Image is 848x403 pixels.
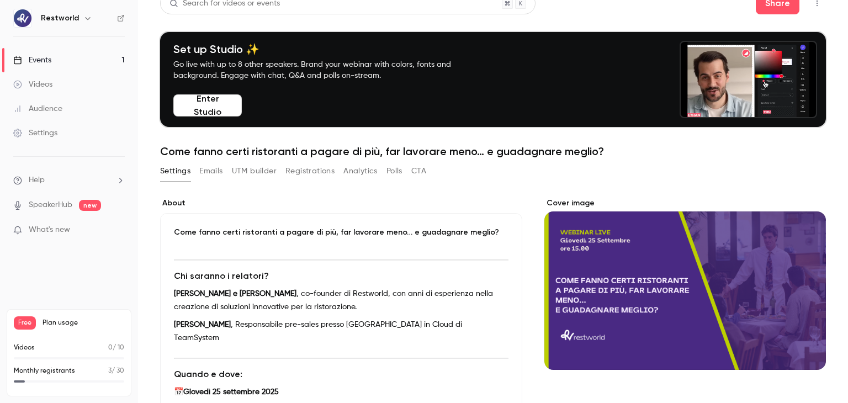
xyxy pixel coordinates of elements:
[79,200,101,211] span: new
[43,319,124,327] span: Plan usage
[29,174,45,186] span: Help
[199,162,222,180] button: Emails
[174,368,508,381] h3: Quando e dove:
[544,198,826,209] label: Cover image
[14,343,35,353] p: Videos
[174,290,296,298] strong: [PERSON_NAME] e [PERSON_NAME]
[183,388,279,396] strong: Giovedì 25 settembre 2025
[13,79,52,90] div: Videos
[14,366,75,376] p: Monthly registrants
[285,162,335,180] button: Registrations
[173,59,477,81] p: Go live with up to 8 other speakers. Brand your webinar with colors, fonts and background. Engage...
[29,199,72,211] a: SpeakerHub
[232,162,277,180] button: UTM builder
[173,43,477,56] h4: Set up Studio ✨
[411,162,426,180] button: CTA
[160,145,826,158] h1: Come fanno certi ristoranti a pagare di più, far lavorare meno… e guadagnare meglio?
[41,13,79,24] h6: Restworld
[13,55,51,66] div: Events
[108,343,124,353] p: / 10
[173,94,242,116] button: Enter Studio
[343,162,378,180] button: Analytics
[108,344,113,351] span: 0
[112,225,125,235] iframe: Noticeable Trigger
[386,162,402,180] button: Polls
[174,269,508,283] h2: Chi saranno i relatori?
[14,9,31,27] img: Restworld
[174,385,508,399] p: 📅
[13,128,57,139] div: Settings
[160,162,190,180] button: Settings
[174,318,508,344] p: , Responsabile pre-sales presso [GEOGRAPHIC_DATA] in Cloud di TeamSystem
[174,227,508,238] p: Come fanno certi ristoranti a pagare di più, far lavorare meno… e guadagnare meglio?
[544,198,826,370] section: Cover image
[108,366,124,376] p: / 30
[160,198,522,209] label: About
[174,321,231,328] strong: [PERSON_NAME]
[174,287,508,314] p: , co-founder di Restworld, con anni di esperienza nella creazione di soluzioni innovative per la ...
[13,103,62,114] div: Audience
[13,174,125,186] li: help-dropdown-opener
[29,224,70,236] span: What's new
[14,316,36,330] span: Free
[108,368,112,374] span: 3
